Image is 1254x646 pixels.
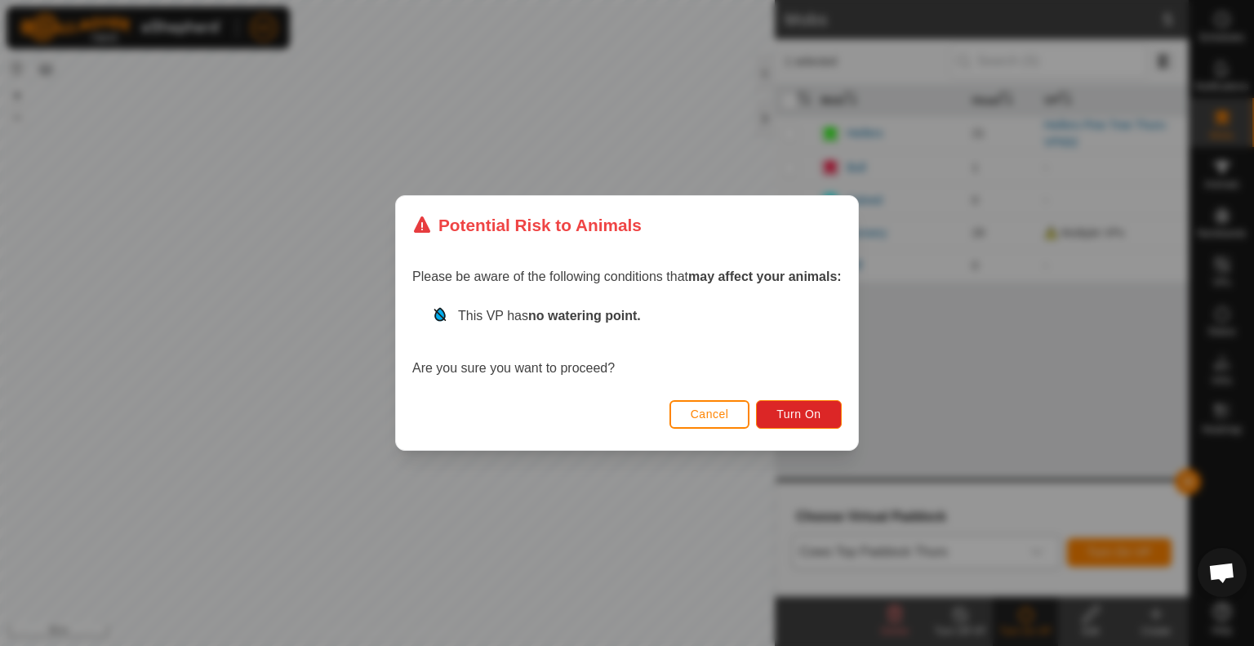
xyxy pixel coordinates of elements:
strong: may affect your animals: [688,270,842,283]
span: This VP has [458,309,641,323]
div: Potential Risk to Animals [412,212,642,238]
strong: no watering point. [528,309,641,323]
span: Please be aware of the following conditions that [412,270,842,283]
span: Cancel [691,408,729,421]
div: Open chat [1198,548,1247,597]
div: Are you sure you want to proceed? [412,306,842,378]
span: Turn On [777,408,821,421]
button: Turn On [757,400,842,429]
button: Cancel [669,400,750,429]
